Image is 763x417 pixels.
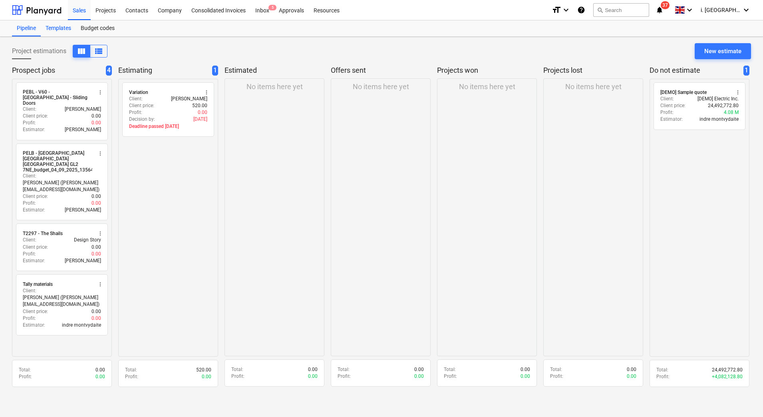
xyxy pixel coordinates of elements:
p: Client price : [23,193,48,200]
p: Total : [19,367,31,373]
p: Do not estimate [650,66,740,76]
p: [PERSON_NAME] ([PERSON_NAME][EMAIL_ADDRESS][DOMAIN_NAME]) [23,294,101,308]
span: View as columns [77,46,86,56]
span: 37 [661,1,670,9]
p: Estimated [225,66,321,75]
p: 0.00 [91,315,101,322]
i: keyboard_arrow_down [685,5,694,15]
p: Estimator : [23,126,45,133]
p: No items here yet [565,82,622,92]
i: keyboard_arrow_down [561,5,571,15]
p: 0.00 [414,373,424,380]
p: Client price : [23,244,48,251]
p: Projects lost [543,66,640,75]
p: Estimator : [23,207,45,213]
p: [PERSON_NAME] [65,126,101,133]
button: Search [593,3,649,17]
p: Projects won [437,66,534,75]
p: [PERSON_NAME] ([PERSON_NAME][EMAIL_ADDRESS][DOMAIN_NAME]) [23,180,101,193]
p: Client price : [23,308,48,315]
p: 0.00 [627,366,636,373]
p: 0.00 [91,113,101,120]
p: Estimator : [660,116,683,123]
p: Estimator : [23,257,45,264]
div: PEBL - V60 - [GEOGRAPHIC_DATA] - Sliding Doors [23,89,92,106]
span: more_vert [203,89,210,96]
p: Client : [23,173,36,180]
a: Budget codes [76,20,119,36]
p: [DEMO] Electric Inc. [697,96,739,102]
span: 1 [212,66,218,76]
p: Total : [125,367,137,373]
p: 0.00 [95,367,105,373]
div: [DEMO] Sample quote [660,89,707,96]
p: + 4,082,128.80 [712,373,743,380]
p: No items here yet [246,82,303,92]
p: 0.00 [91,193,101,200]
p: Total : [338,366,350,373]
p: 0.00 [91,251,101,257]
span: 1 [743,66,749,76]
p: No items here yet [459,82,515,92]
span: more_vert [97,150,103,157]
p: 0.00 [91,120,101,126]
iframe: Chat Widget [723,379,763,417]
p: Profit : [129,109,142,116]
p: Client : [23,287,36,294]
p: Client : [129,96,143,102]
button: New estimate [695,43,751,59]
p: 0.00 [308,366,318,373]
i: keyboard_arrow_down [741,5,751,15]
p: Profit : [23,200,36,207]
p: Total : [231,366,243,373]
p: Profit : [656,373,670,380]
p: Profit : [444,373,457,380]
p: Client price : [23,113,48,120]
p: Client price : [129,102,154,109]
div: New estimate [704,46,741,56]
p: 0.00 [91,200,101,207]
p: 0.00 [198,109,207,116]
p: Profit : [338,373,351,380]
p: Profit : [550,373,563,380]
p: Profit : [23,315,36,322]
p: 0.00 [202,373,211,380]
p: [PERSON_NAME] [65,257,101,264]
p: 0.00 [95,373,105,380]
p: Client : [23,237,36,243]
p: 0.00 [91,308,101,315]
p: 0.00 [91,244,101,251]
p: Estimating [118,66,209,76]
p: Profit : [660,109,674,116]
p: Profit : [19,373,32,380]
span: more_vert [97,281,103,287]
span: 4 [106,66,112,76]
div: PELB - [GEOGRAPHIC_DATA] [GEOGRAPHIC_DATA] [GEOGRAPHIC_DATA] GL2 7NE_budget_04_09_2025_135645.xlsx [23,150,106,173]
p: Deadline passed [DATE] [129,123,207,130]
i: Knowledge base [577,5,585,15]
p: 0.00 [627,373,636,380]
i: notifications [656,5,664,15]
p: No items here yet [353,82,409,92]
p: Estimator : [23,322,45,329]
p: 520.00 [196,367,211,373]
div: Tally materials [23,281,53,287]
div: Variation [129,89,148,96]
div: T2297 - The Shails [23,230,63,237]
span: more_vert [97,89,103,96]
span: more_vert [97,230,103,237]
p: [PERSON_NAME] [171,96,207,102]
p: 0.00 [521,373,530,380]
p: 4.08 M [724,109,739,116]
p: Offers sent [331,66,427,75]
p: Total : [656,367,668,373]
p: [PERSON_NAME] [65,106,101,113]
p: 0.00 [414,366,424,373]
a: Pipeline [12,20,41,36]
p: 520.00 [192,102,207,109]
span: View as columns [94,46,103,56]
div: Templates [41,20,76,36]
